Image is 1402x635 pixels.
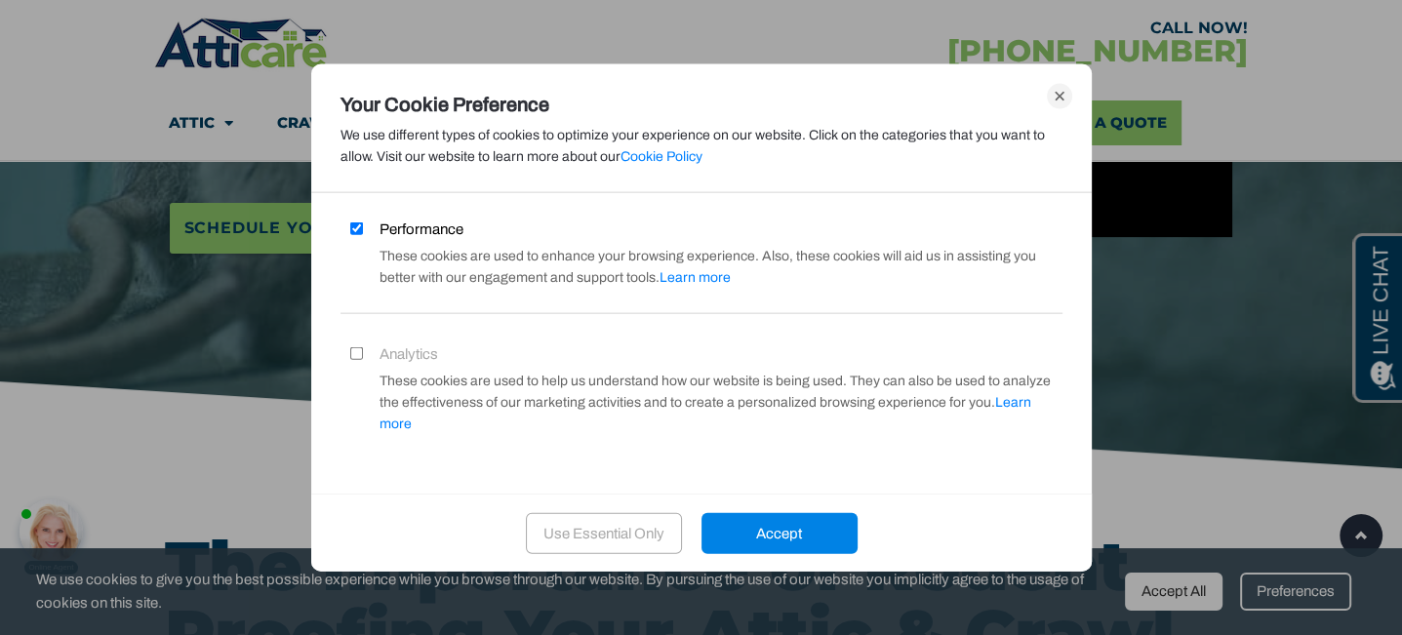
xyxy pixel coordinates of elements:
[340,245,1062,288] div: These cookies are used to enhance your browsing experience. Also, these cookies will aid us in as...
[340,93,1062,114] div: Your Cookie Preference
[621,148,702,163] a: Cookie Policy
[10,69,73,133] div: Need help? Chat with us now!
[340,124,1062,167] div: We use different types of cookies to optimize your experience on our website. Click on the catego...
[380,394,1031,430] span: Learn more
[350,222,363,235] input: Performance
[526,512,682,553] div: Use Essential Only
[380,218,463,239] span: Performance
[380,342,438,364] span: Analytics
[701,512,858,553] div: Accept
[15,131,69,144] div: Online Agent
[48,16,157,40] span: Opens a chat window
[350,347,363,360] input: Analytics
[660,269,731,284] span: Learn more
[340,370,1062,434] div: These cookies are used to help us understand how our website is being used. They can also be used...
